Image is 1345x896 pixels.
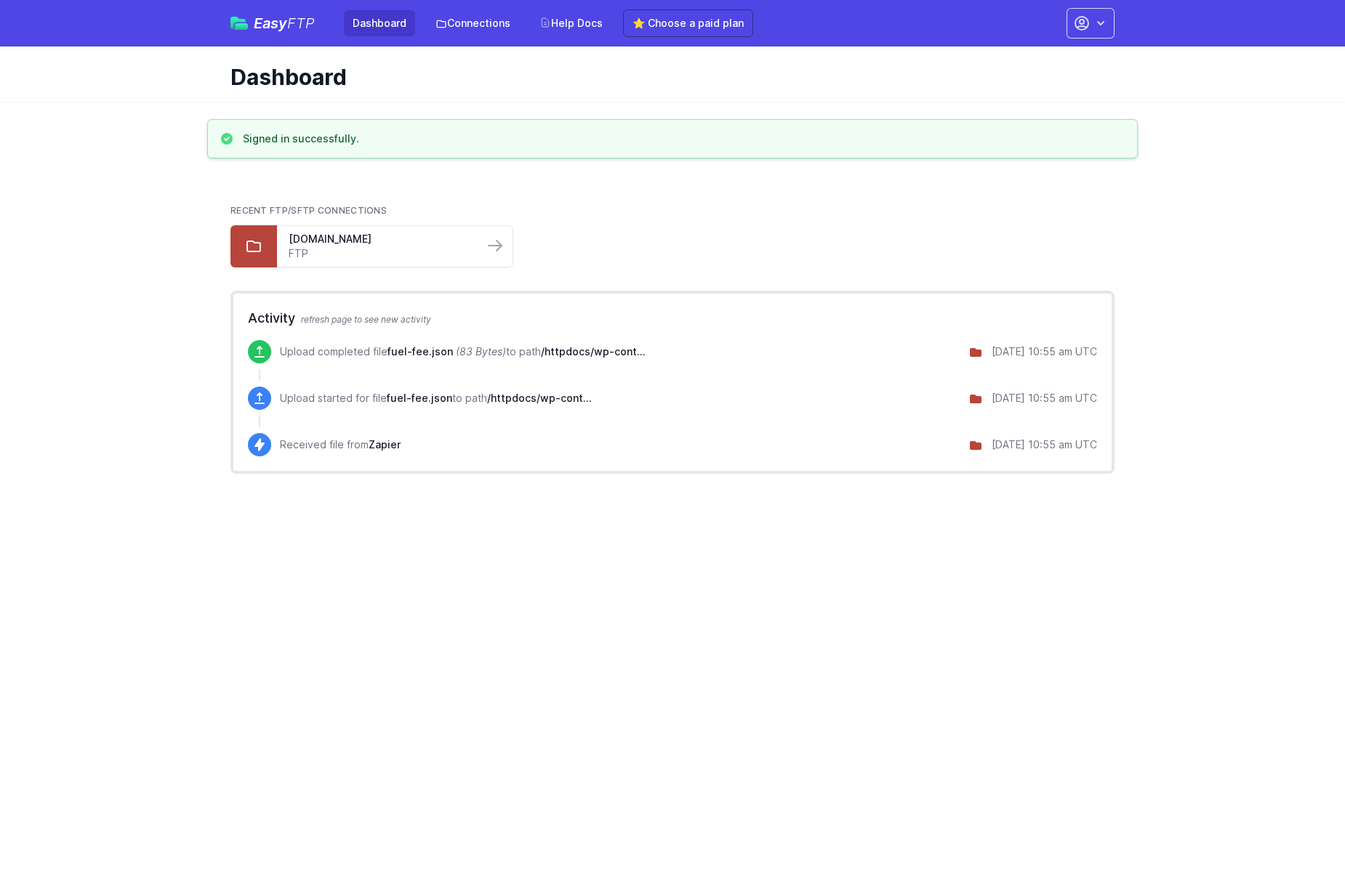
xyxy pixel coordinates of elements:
div: [DATE] 10:55 am UTC [992,437,1097,452]
div: [DATE] 10:55 am UTC [992,391,1097,405]
a: FTP [289,246,472,261]
div: [DATE] 10:55 am UTC [992,344,1097,359]
a: Dashboard [344,10,415,36]
img: easyftp_logo.png [230,17,248,30]
i: (83 Bytes) [456,345,506,358]
h3: Signed in successfully. [243,132,359,146]
h2: Activity [248,308,1097,328]
span: Zapier [369,438,401,451]
span: FTP [287,15,315,32]
a: Connections [427,10,519,36]
h2: Recent FTP/SFTP Connections [230,205,1115,217]
span: /httpdocs/wp-content/themes/Divi-Child/assets/fuel-fee [487,392,592,404]
p: Upload started for file to path [280,391,592,405]
span: fuel-fee.json [387,392,452,404]
h1: Dashboard [230,64,1103,90]
span: fuel-fee.json [388,345,453,358]
span: Easy [254,16,315,31]
span: /httpdocs/wp-content/themes/Divi-Child/assets/fuel-fee [541,345,646,358]
a: ⭐ Choose a paid plan [623,9,753,37]
span: refresh page to see new activity [301,314,431,325]
a: Help Docs [531,10,611,36]
p: Upload completed file to path [280,344,646,359]
p: Received file from [280,437,401,452]
a: [DOMAIN_NAME] [289,232,472,246]
a: EasyFTP [230,16,315,31]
